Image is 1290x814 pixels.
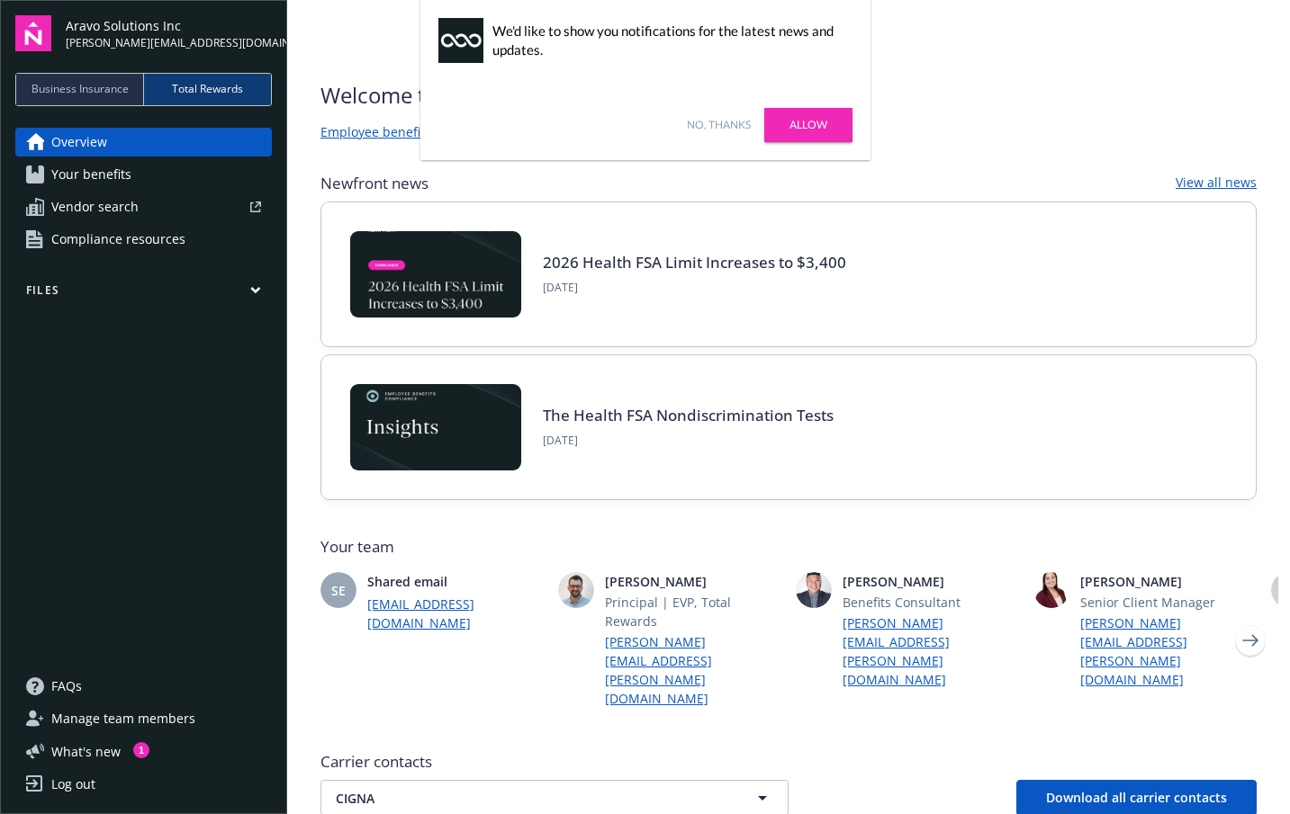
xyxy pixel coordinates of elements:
[350,384,521,470] img: Card Image - EB Compliance Insights.png
[15,672,272,701] a: FAQs
[1236,626,1265,655] a: Next
[687,117,751,133] a: No, thanks
[320,79,720,112] span: Welcome to Navigator , [PERSON_NAME]
[336,789,710,808] span: CIGNA
[51,128,107,157] span: Overview
[320,122,471,144] a: Employee benefits portal
[320,173,428,194] span: Newfront news
[843,572,1019,591] span: [PERSON_NAME]
[15,742,149,761] button: What's new1
[605,572,781,591] span: [PERSON_NAME]
[543,252,846,273] a: 2026 Health FSA Limit Increases to $3,400
[1080,613,1257,689] a: [PERSON_NAME][EMAIL_ADDRESS][PERSON_NAME][DOMAIN_NAME]
[320,536,1257,558] span: Your team
[1080,572,1257,591] span: [PERSON_NAME]
[133,741,149,757] div: 1
[15,225,272,254] a: Compliance resources
[15,160,272,189] a: Your benefits
[605,632,781,708] a: [PERSON_NAME][EMAIL_ADDRESS][PERSON_NAME][DOMAIN_NAME]
[51,160,131,189] span: Your benefits
[843,593,1019,612] span: Benefits Consultant
[543,405,834,425] a: The Health FSA Nondiscrimination Tests
[172,81,243,97] span: Total Rewards
[320,751,1257,773] span: Carrier contacts
[605,593,781,631] span: Principal | EVP, Total Rewards
[51,770,95,799] div: Log out
[543,433,834,449] span: [DATE]
[66,15,272,51] button: Aravo Solutions Inc[PERSON_NAME][EMAIL_ADDRESS][DOMAIN_NAME]
[1046,789,1227,806] span: Download all carrier contacts
[51,704,195,733] span: Manage team members
[350,231,521,318] img: BLOG-Card Image - Compliance - 2026 Health FSA Limit Increases to $3,400.jpg
[66,16,272,35] span: Aravo Solutions Inc
[331,581,346,600] span: SE
[15,128,272,157] a: Overview
[51,192,139,221] span: Vendor search
[51,225,185,254] span: Compliance resources
[1080,593,1257,612] span: Senior Client Manager
[764,108,852,142] a: Allow
[843,613,1019,689] a: [PERSON_NAME][EMAIL_ADDRESS][PERSON_NAME][DOMAIN_NAME]
[51,672,82,701] span: FAQs
[492,22,843,59] div: We'd like to show you notifications for the latest news and updates.
[15,282,272,305] button: Files
[367,572,544,591] span: Shared email
[367,595,544,632] a: [EMAIL_ADDRESS][DOMAIN_NAME]
[15,704,272,733] a: Manage team members
[32,81,129,97] span: Business Insurance
[66,35,272,51] span: [PERSON_NAME][EMAIL_ADDRESS][DOMAIN_NAME]
[15,15,51,51] img: navigator-logo.svg
[1176,173,1257,194] a: View all news
[796,572,832,608] img: photo
[51,742,121,761] span: What ' s new
[15,192,272,221] a: Vendor search
[1033,572,1069,608] img: photo
[543,280,846,296] span: [DATE]
[558,572,594,608] img: photo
